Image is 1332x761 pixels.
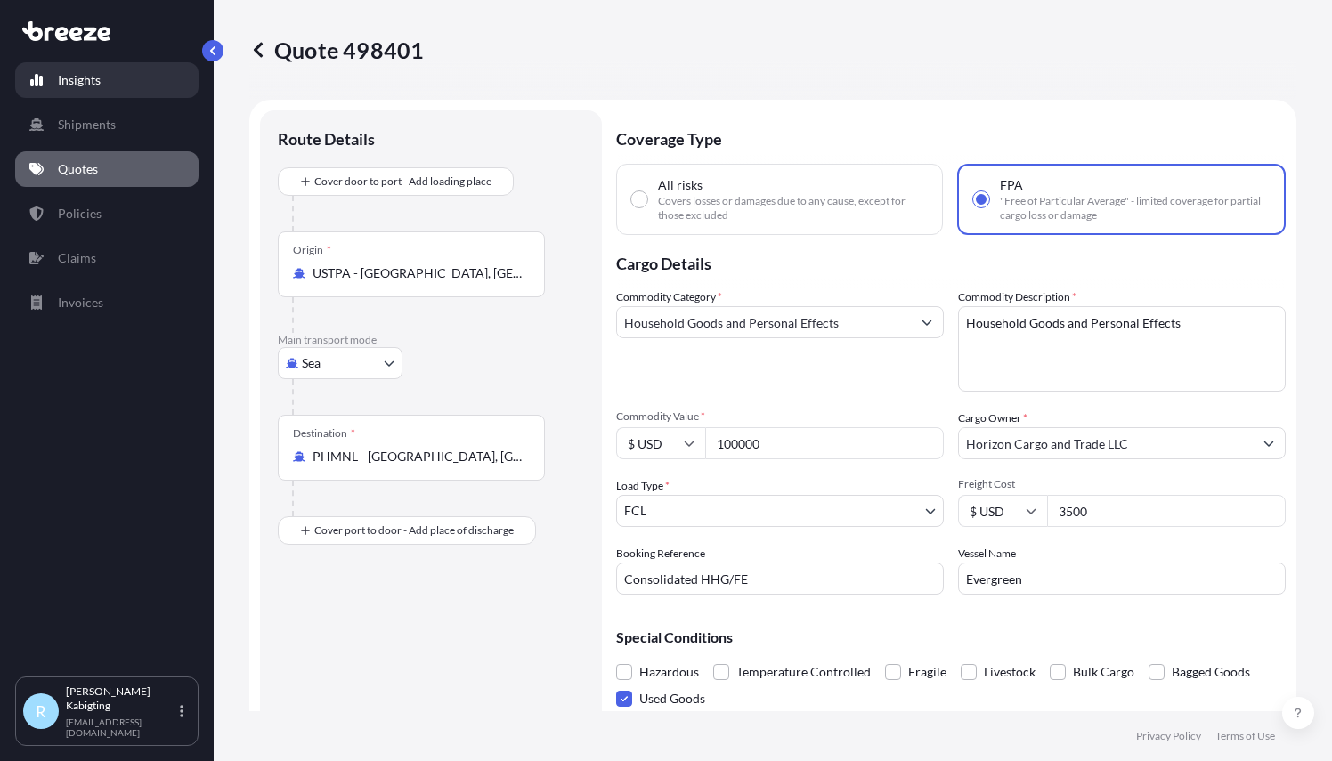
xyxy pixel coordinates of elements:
[278,333,584,347] p: Main transport mode
[958,288,1076,306] label: Commodity Description
[616,409,944,424] span: Commodity Value
[278,516,536,545] button: Cover port to door - Add place of discharge
[293,426,355,441] div: Destination
[58,249,96,267] p: Claims
[15,62,199,98] a: Insights
[616,235,1286,288] p: Cargo Details
[958,306,1286,392] textarea: Household Goods and Personal Effects
[616,630,1286,644] p: Special Conditions
[616,495,944,527] button: FCL
[58,205,102,223] p: Policies
[293,243,331,257] div: Origin
[314,522,514,539] span: Cover port to door - Add place of discharge
[911,306,943,338] button: Show suggestions
[639,685,705,712] span: Used Goods
[616,477,670,495] span: Load Type
[1000,176,1023,194] span: FPA
[278,167,514,196] button: Cover door to port - Add loading place
[1253,427,1285,459] button: Show suggestions
[1073,659,1134,685] span: Bulk Cargo
[313,264,523,282] input: Origin
[639,659,699,685] span: Hazardous
[15,285,199,320] a: Invoices
[58,71,101,89] p: Insights
[66,716,176,738] p: [EMAIL_ADDRESS][DOMAIN_NAME]
[58,116,116,134] p: Shipments
[278,347,402,379] button: Select transport
[66,684,176,713] p: [PERSON_NAME] Kabigting
[1215,729,1275,743] a: Terms of Use
[658,176,703,194] span: All risks
[958,563,1286,595] input: Enter name
[278,128,375,150] p: Route Details
[958,409,1027,427] label: Cargo Owner
[736,659,871,685] span: Temperature Controlled
[15,196,199,231] a: Policies
[314,173,491,190] span: Cover door to port - Add loading place
[58,294,103,312] p: Invoices
[36,702,46,720] span: R
[958,477,1286,491] span: Freight Cost
[1172,659,1250,685] span: Bagged Goods
[15,240,199,276] a: Claims
[658,194,928,223] span: Covers losses or damages due to any cause, except for those excluded
[631,191,647,207] input: All risksCovers losses or damages due to any cause, except for those excluded
[616,288,722,306] label: Commodity Category
[616,545,705,563] label: Booking Reference
[959,427,1253,459] input: Full name
[705,427,944,459] input: Type amount
[58,160,98,178] p: Quotes
[617,306,911,338] input: Select a commodity type
[249,36,424,64] p: Quote 498401
[958,545,1016,563] label: Vessel Name
[302,354,321,372] span: Sea
[616,563,944,595] input: Your internal reference
[624,502,646,520] span: FCL
[1136,729,1201,743] a: Privacy Policy
[984,659,1036,685] span: Livestock
[1000,194,1270,223] span: "Free of Particular Average" - limited coverage for partial cargo loss or damage
[973,191,989,207] input: FPA"Free of Particular Average" - limited coverage for partial cargo loss or damage
[908,659,946,685] span: Fragile
[15,151,199,187] a: Quotes
[15,107,199,142] a: Shipments
[1047,495,1286,527] input: Enter amount
[313,448,523,466] input: Destination
[616,110,1286,164] p: Coverage Type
